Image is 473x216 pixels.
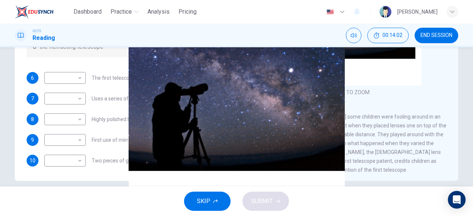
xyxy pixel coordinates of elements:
span: END SESSION [421,32,452,38]
span: IELTS [33,28,41,34]
div: [PERSON_NAME] [397,7,438,16]
img: en [326,9,335,15]
div: Mute [346,28,361,43]
span: Pricing [178,7,197,16]
span: SKIP [197,196,210,206]
span: Dashboard [74,7,102,16]
div: Open Intercom Messenger [448,191,466,209]
img: EduSynch logo [15,4,54,19]
span: Analysis [147,7,170,16]
h1: Reading [33,34,55,42]
img: Profile picture [380,6,391,18]
div: Hide [367,28,409,43]
span: Practice [110,7,132,16]
span: 00:14:02 [382,32,402,38]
